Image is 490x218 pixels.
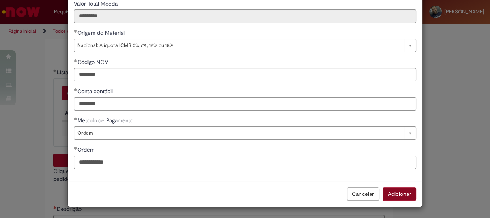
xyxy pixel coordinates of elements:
span: Nacional: Alíquota ICMS 0%,7%, 12% ou 18% [77,39,400,52]
span: Obrigatório Preenchido [74,117,77,120]
span: Código NCM [77,58,110,66]
input: Ordem [74,156,416,169]
span: Método de Pagamento [77,117,135,124]
span: Obrigatório Preenchido [74,59,77,62]
span: Obrigatório Preenchido [74,30,77,33]
input: Código NCM [74,68,416,81]
input: Valor Total Moeda [74,9,416,23]
span: Origem do Material [77,29,126,36]
button: Adicionar [383,187,416,201]
span: Ordem [77,146,96,153]
input: Conta contábil [74,97,416,111]
span: Ordem [77,127,400,139]
span: Conta contábil [77,88,114,95]
button: Cancelar [347,187,379,201]
span: Obrigatório Preenchido [74,147,77,150]
span: Obrigatório Preenchido [74,88,77,91]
